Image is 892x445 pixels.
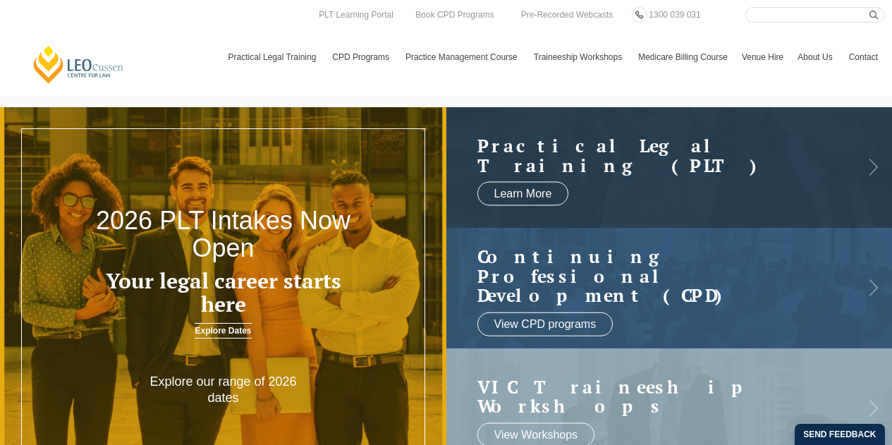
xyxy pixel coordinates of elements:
[477,247,833,305] a: Continuing ProfessionalDevelopment (CPD)
[90,207,358,262] h2: 2026 PLT Intakes Now Open
[798,350,857,410] iframe: LiveChat chat widget
[477,377,833,415] a: VIC Traineeship Workshops
[221,37,326,78] a: Practical Legal Training
[90,269,358,316] h3: Your legal career starts here
[527,37,631,78] a: Traineeship Workshops
[477,136,833,175] a: Practical LegalTraining (PLT)
[649,10,700,20] span: 1300 039 031
[842,37,885,78] a: Contact
[412,7,497,23] a: Book CPD Programs
[477,182,569,206] a: Learn More
[518,7,617,23] a: Pre-Recorded Webcasts
[477,136,833,175] h2: Practical Legal Training (PLT)
[134,374,312,407] p: Explore our range of 2026 dates
[790,37,841,78] a: About Us
[398,37,527,78] a: Practice Management Course
[735,37,790,78] a: Venue Hire
[315,7,397,23] a: PLT Learning Portal
[195,323,251,339] a: Explore Dates
[645,7,704,23] a: 1300 039 031
[477,247,833,305] h2: Continuing Professional Development (CPD)
[32,44,126,85] a: [PERSON_NAME] Centre for Law
[477,312,613,336] a: View CPD programs
[631,37,735,78] a: Medicare Billing Course
[325,37,398,78] a: CPD Programs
